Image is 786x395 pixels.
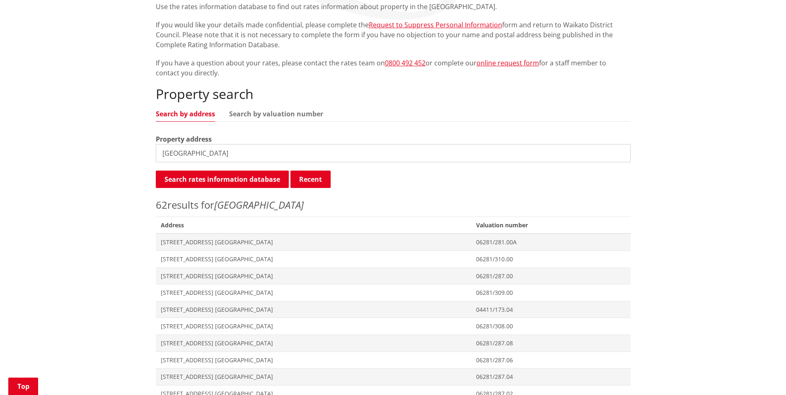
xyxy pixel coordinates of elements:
[8,378,38,395] a: Top
[161,306,466,314] span: [STREET_ADDRESS] [GEOGRAPHIC_DATA]
[156,217,471,234] span: Address
[156,111,215,117] a: Search by address
[156,134,212,144] label: Property address
[214,198,304,212] em: [GEOGRAPHIC_DATA]
[156,198,167,212] span: 62
[156,171,289,188] button: Search rates information database
[748,360,778,390] iframe: Messenger Launcher
[476,58,539,67] a: online request form
[156,318,631,335] a: [STREET_ADDRESS] [GEOGRAPHIC_DATA] 06281/308.00
[290,171,331,188] button: Recent
[161,238,466,246] span: [STREET_ADDRESS] [GEOGRAPHIC_DATA]
[156,267,631,284] a: [STREET_ADDRESS] [GEOGRAPHIC_DATA] 06281/287.00
[476,272,626,280] span: 06281/287.00
[156,335,631,352] a: [STREET_ADDRESS] [GEOGRAPHIC_DATA] 06281/287.08
[156,250,631,267] a: [STREET_ADDRESS] [GEOGRAPHIC_DATA] 06281/310.00
[156,2,631,12] p: Use the rates information database to find out rates information about property in the [GEOGRAPHI...
[156,86,631,102] h2: Property search
[156,301,631,318] a: [STREET_ADDRESS] [GEOGRAPHIC_DATA] 04411/173.04
[385,58,426,67] a: 0800 492 452
[161,289,466,297] span: [STREET_ADDRESS] [GEOGRAPHIC_DATA]
[161,322,466,330] span: [STREET_ADDRESS] [GEOGRAPHIC_DATA]
[471,217,631,234] span: Valuation number
[476,306,626,314] span: 04411/173.04
[156,144,631,162] input: e.g. Duke Street NGARUAWAHIA
[476,322,626,330] span: 06281/308.00
[476,255,626,263] span: 06281/310.00
[161,255,466,263] span: [STREET_ADDRESS] [GEOGRAPHIC_DATA]
[161,373,466,381] span: [STREET_ADDRESS] [GEOGRAPHIC_DATA]
[156,352,631,369] a: [STREET_ADDRESS] [GEOGRAPHIC_DATA] 06281/287.06
[476,339,626,347] span: 06281/287.08
[156,284,631,301] a: [STREET_ADDRESS] [GEOGRAPHIC_DATA] 06281/309.00
[476,356,626,364] span: 06281/287.06
[476,289,626,297] span: 06281/309.00
[229,111,323,117] a: Search by valuation number
[161,339,466,347] span: [STREET_ADDRESS] [GEOGRAPHIC_DATA]
[476,373,626,381] span: 06281/287.04
[156,369,631,385] a: [STREET_ADDRESS] [GEOGRAPHIC_DATA] 06281/287.04
[369,20,502,29] a: Request to Suppress Personal Information
[156,234,631,250] a: [STREET_ADDRESS] [GEOGRAPHIC_DATA] 06281/281.00A
[156,58,631,78] p: If you have a question about your rates, please contact the rates team on or complete our for a s...
[476,238,626,246] span: 06281/281.00A
[156,20,631,50] p: If you would like your details made confidential, please complete the form and return to Waikato ...
[161,272,466,280] span: [STREET_ADDRESS] [GEOGRAPHIC_DATA]
[161,356,466,364] span: [STREET_ADDRESS] [GEOGRAPHIC_DATA]
[156,197,631,212] p: results for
